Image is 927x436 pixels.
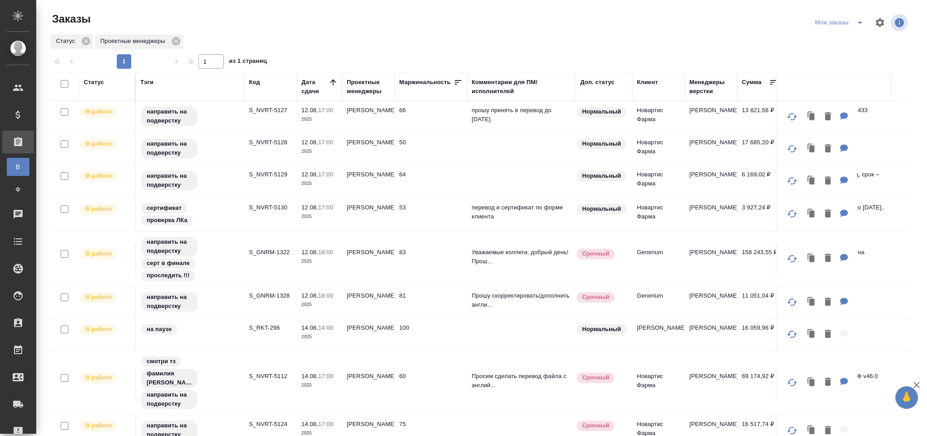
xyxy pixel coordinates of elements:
[147,357,176,366] p: смотри тз
[147,107,192,125] p: направить на подверстку
[472,248,571,266] p: Уважаемые коллеги, добрый день! Прош...
[318,373,333,379] p: 17:00
[140,202,240,227] div: сертификат, проверка ЛКа
[737,367,783,399] td: 69 174,92 ₽
[318,249,333,256] p: 18:00
[140,291,240,313] div: направить на подверстку
[86,325,112,334] p: В работе
[689,248,733,257] p: [PERSON_NAME]
[472,203,571,221] p: перевод и сертификат по форме клиента
[689,78,733,96] div: Менеджеры верстки
[342,287,395,318] td: [PERSON_NAME]
[342,101,395,133] td: [PERSON_NAME]
[737,166,783,197] td: 6 169,02 ₽
[301,421,318,427] p: 14.08,
[781,170,803,192] button: Обновить
[318,139,333,146] p: 17:00
[582,171,621,180] p: Нормальный
[318,204,333,211] p: 17:00
[301,381,338,390] p: 2025
[582,373,609,382] p: Срочный
[576,372,628,384] div: Выставляется автоматически, если на указанный объем услуг необходимо больше времени в стандартном...
[79,248,130,260] div: Выставляет ПМ после принятия заказа от КМа
[637,170,680,188] p: Новартис Фарма
[891,14,910,31] span: Посмотреть информацию
[836,293,853,312] button: Для ПМ: Прошу скорректировать/дополнить английские переводы Word-документов. Документы, которые н...
[140,78,153,87] div: Тэги
[147,171,192,190] p: направить на подверстку
[86,171,112,180] p: В работе
[836,373,853,392] button: Для ПМ: Просим сделать перевод файла с английского на русский. Пожалуйста, уберите водяные знаки ...
[86,293,112,302] p: В работе
[737,133,783,165] td: 17 685,20 ₽
[249,323,292,332] p: S_RKT-296
[820,108,836,126] button: Удалить
[582,249,609,258] p: Срочный
[301,324,318,331] p: 14.08,
[229,56,267,69] span: из 1 страниц
[301,107,318,114] p: 12.08,
[689,170,733,179] p: [PERSON_NAME]
[689,372,733,381] p: [PERSON_NAME]
[737,199,783,230] td: 3 927,24 ₽
[399,78,451,87] div: Маржинальность
[301,171,318,178] p: 12.08,
[781,323,803,345] button: Обновить
[249,138,292,147] p: S_NVRT-5128
[301,179,338,188] p: 2025
[869,12,891,33] span: Настроить таблицу
[582,421,609,430] p: Срочный
[737,287,783,318] td: 11 051,04 ₽
[836,205,853,223] button: Для ПМ: перевод и сертификат по форме клиента Для КМ: DSUR Issue 015 (21-Jun-2024 to 20-Jun-2025)...
[395,166,467,197] td: 64
[147,390,192,408] p: направить на подверстку
[79,106,130,118] div: Выставляет ПМ после принятия заказа от КМа
[836,249,853,268] button: Для ПМ: Уважаемые коллеги, добрый день! Прошу подготовить КП на перевод документа во вложении с р...
[737,319,783,351] td: 16 059,96 ₽
[820,172,836,190] button: Удалить
[582,139,621,148] p: Нормальный
[637,106,680,124] p: Новартис Фарма
[637,248,680,257] p: Generium
[689,323,733,332] p: [PERSON_NAME]
[576,291,628,303] div: Выставляется автоматически, если на указанный объем услуг необходимо больше времени в стандартном...
[147,259,190,268] p: серт в финале
[301,257,338,266] p: 2025
[342,199,395,230] td: [PERSON_NAME]
[803,108,820,126] button: Клонировать
[472,78,571,96] div: Комментарии для ПМ/исполнителей
[342,166,395,197] td: [PERSON_NAME]
[301,78,329,96] div: Дата сдачи
[582,293,609,302] p: Срочный
[140,236,240,282] div: направить на подверстку, серт в финале, проследить !!!
[781,203,803,225] button: Обновить
[576,138,628,150] div: Статус по умолчанию для стандартных заказов
[637,138,680,156] p: Новартис Фарма
[301,373,318,379] p: 14.08,
[249,372,292,381] p: S_NVRT-5112
[249,291,292,300] p: S_GNRM-1328
[637,323,680,332] p: [PERSON_NAME]
[395,101,467,133] td: 66
[318,421,333,427] p: 17:00
[147,271,190,280] p: проследить !!!
[301,147,338,156] p: 2025
[820,205,836,223] button: Удалить
[395,243,467,275] td: 83
[895,386,918,409] button: 🙏
[79,420,130,432] div: Выставляет ПМ после принятия заказа от КМа
[576,170,628,182] div: Статус по умолчанию для стандартных заказов
[820,140,836,158] button: Удалить
[803,293,820,312] button: Клонировать
[318,107,333,114] p: 17:00
[7,180,29,199] a: Ф
[249,78,260,87] div: Код
[86,139,112,148] p: В работе
[301,139,318,146] p: 12.08,
[582,204,621,213] p: Нормальный
[342,319,395,351] td: [PERSON_NAME]
[79,203,130,215] div: Выставляет ПМ после принятия заказа от КМа
[689,106,733,115] p: [PERSON_NAME]
[820,293,836,312] button: Удалить
[582,325,621,334] p: Нормальный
